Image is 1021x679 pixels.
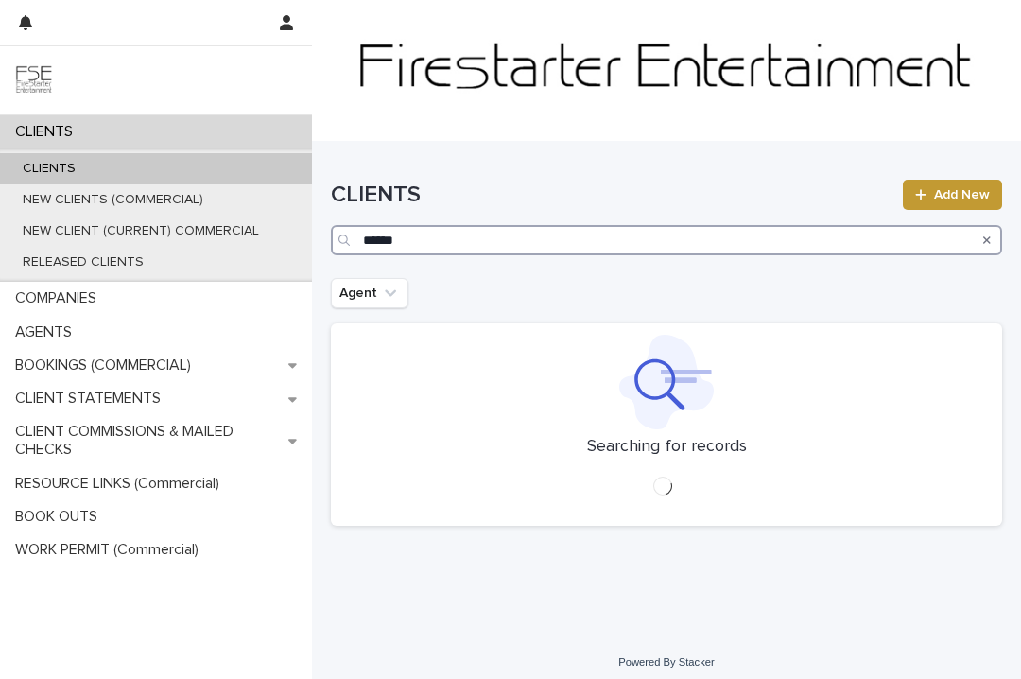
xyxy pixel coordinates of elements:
p: AGENTS [8,323,87,341]
p: BOOKINGS (COMMERCIAL) [8,357,206,374]
p: CLIENT COMMISSIONS & MAILED CHECKS [8,423,288,459]
img: 9JgRvJ3ETPGCJDhvPVA5 [15,61,53,99]
p: WORK PERMIT (Commercial) [8,541,214,559]
input: Search [331,225,1002,255]
p: Searching for records [587,437,747,458]
p: CLIENTS [8,161,91,177]
a: Add New [903,180,1002,210]
p: NEW CLIENT (CURRENT) COMMERCIAL [8,223,274,239]
p: CLIENT STATEMENTS [8,390,176,408]
p: BOOK OUTS [8,508,112,526]
p: CLIENTS [8,123,88,141]
button: Agent [331,278,408,308]
h1: CLIENTS [331,182,891,209]
a: Powered By Stacker [618,656,714,668]
p: RELEASED CLIENTS [8,254,159,270]
p: COMPANIES [8,289,112,307]
p: RESOURCE LINKS (Commercial) [8,475,234,493]
p: NEW CLIENTS (COMMERCIAL) [8,192,218,208]
span: Add New [934,188,990,201]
